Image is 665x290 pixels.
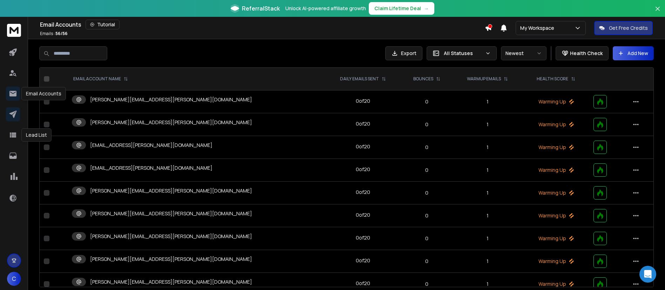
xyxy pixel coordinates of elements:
[501,46,547,60] button: Newest
[340,76,379,82] p: DAILY EMAILS SENT
[639,266,656,283] div: Open Intercom Messenger
[90,187,252,194] p: [PERSON_NAME][EMAIL_ADDRESS][PERSON_NAME][DOMAIN_NAME]
[413,76,433,82] p: BOUNCES
[40,31,68,36] p: Emails :
[90,278,252,285] p: [PERSON_NAME][EMAIL_ADDRESS][PERSON_NAME][DOMAIN_NAME]
[594,21,653,35] button: Get Free Credits
[556,46,609,60] button: Health Check
[90,256,252,263] p: [PERSON_NAME][EMAIL_ADDRESS][PERSON_NAME][DOMAIN_NAME]
[90,164,212,171] p: [EMAIL_ADDRESS][PERSON_NAME][DOMAIN_NAME]
[356,280,370,287] div: 0 of 20
[527,189,585,196] p: Warming Up
[406,189,448,196] p: 0
[406,98,448,105] p: 0
[406,144,448,151] p: 0
[86,20,120,29] button: Tutorial
[453,136,523,159] td: 1
[406,281,448,288] p: 0
[527,144,585,151] p: Warming Up
[570,50,603,57] p: Health Check
[527,235,585,242] p: Warming Up
[90,96,252,103] p: [PERSON_NAME][EMAIL_ADDRESS][PERSON_NAME][DOMAIN_NAME]
[356,97,370,104] div: 0 of 20
[527,212,585,219] p: Warming Up
[453,204,523,227] td: 1
[369,2,434,15] button: Claim Lifetime Deal→
[453,113,523,136] td: 1
[453,227,523,250] td: 1
[527,167,585,174] p: Warming Up
[7,272,21,286] button: C
[527,258,585,265] p: Warming Up
[406,258,448,265] p: 0
[21,87,66,100] div: Email Accounts
[453,90,523,113] td: 1
[653,4,662,21] button: Close banner
[406,167,448,174] p: 0
[356,257,370,264] div: 0 of 20
[527,121,585,128] p: Warming Up
[385,46,422,60] button: Export
[90,210,252,217] p: [PERSON_NAME][EMAIL_ADDRESS][PERSON_NAME][DOMAIN_NAME]
[520,25,557,32] p: My Workspace
[609,25,648,32] p: Get Free Credits
[356,234,370,241] div: 0 of 20
[527,281,585,288] p: Warming Up
[285,5,366,12] p: Unlock AI-powered affiliate growth
[406,235,448,242] p: 0
[356,143,370,150] div: 0 of 20
[356,189,370,196] div: 0 of 20
[21,128,52,142] div: Lead List
[73,76,128,82] div: EMAIL ACCOUNT NAME
[613,46,654,60] button: Add New
[356,166,370,173] div: 0 of 20
[90,119,252,126] p: [PERSON_NAME][EMAIL_ADDRESS][PERSON_NAME][DOMAIN_NAME]
[90,142,212,149] p: [EMAIL_ADDRESS][PERSON_NAME][DOMAIN_NAME]
[406,121,448,128] p: 0
[424,5,429,12] span: →
[537,76,568,82] p: HEALTH SCORE
[453,250,523,273] td: 1
[444,50,482,57] p: All Statuses
[406,212,448,219] p: 0
[467,76,501,82] p: WARMUP EMAILS
[242,4,280,13] span: ReferralStack
[453,182,523,204] td: 1
[453,159,523,182] td: 1
[527,98,585,105] p: Warming Up
[55,31,68,36] span: 56 / 56
[356,120,370,127] div: 0 of 20
[356,211,370,218] div: 0 of 20
[90,233,252,240] p: [PERSON_NAME][EMAIL_ADDRESS][PERSON_NAME][DOMAIN_NAME]
[40,20,485,29] div: Email Accounts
